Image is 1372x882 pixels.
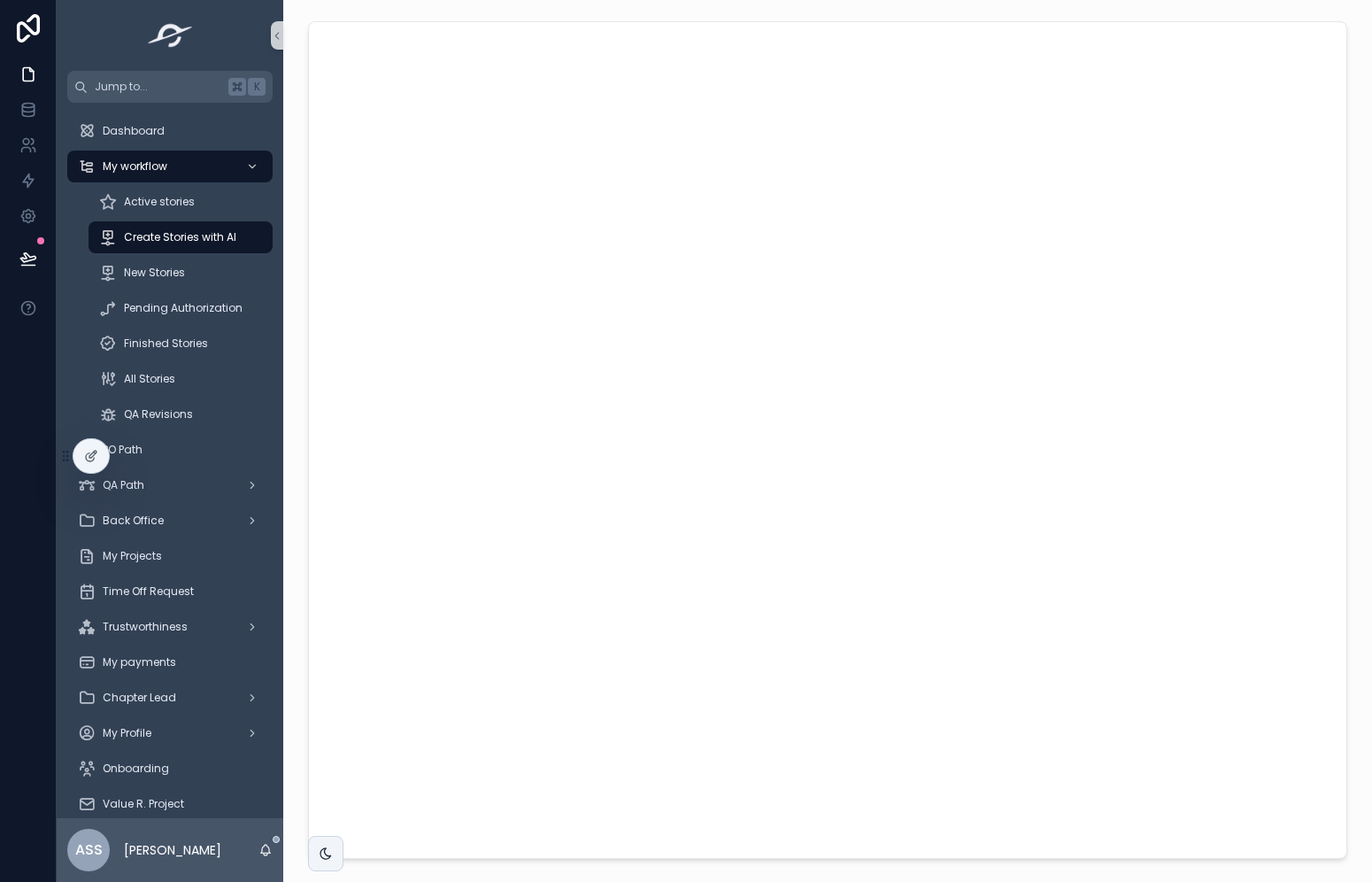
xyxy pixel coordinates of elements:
a: Active stories [89,186,273,218]
span: Active stories [124,195,195,209]
span: Chapter Lead [103,691,176,705]
p: [PERSON_NAME] [124,841,221,859]
span: Finished Stories [124,337,208,351]
span: QA Revisions [124,407,193,422]
span: Value R. Project [103,797,184,811]
a: QA Revisions [89,398,273,430]
a: My Projects [67,540,273,572]
span: PO Path [103,443,143,457]
a: Dashboard [67,115,273,147]
span: Onboarding [103,762,169,776]
span: Jump to... [95,80,221,94]
a: Finished Stories [89,328,273,360]
span: All Stories [124,372,175,386]
a: Create Stories with AI [89,221,273,253]
span: QA Path [103,478,144,492]
span: Create Stories with AI [124,230,236,244]
span: Dashboard [103,124,165,138]
a: Onboarding [67,753,273,785]
span: Trustworthiness [103,620,188,634]
span: My Profile [103,726,151,740]
a: Trustworthiness [67,611,273,643]
a: Time Off Request [67,576,273,607]
a: PO Path [67,434,273,466]
div: scrollable content [57,103,283,818]
a: My Profile [67,717,273,749]
a: New Stories [89,257,273,289]
span: K [250,80,264,94]
span: Time Off Request [103,584,194,599]
a: All Stories [89,363,273,395]
a: Chapter Lead [67,682,273,714]
span: My workflow [103,159,167,174]
img: App logo [143,21,198,50]
span: ASS [75,839,103,861]
a: QA Path [67,469,273,501]
button: Jump to...K [67,71,273,103]
a: Pending Authorization [89,292,273,324]
a: My workflow [67,151,273,182]
a: My payments [67,646,273,678]
span: My payments [103,655,176,669]
a: Back Office [67,505,273,537]
a: Value R. Project [67,788,273,820]
span: My Projects [103,549,162,563]
span: Pending Authorization [124,301,243,315]
span: New Stories [124,266,185,280]
span: Back Office [103,514,164,528]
